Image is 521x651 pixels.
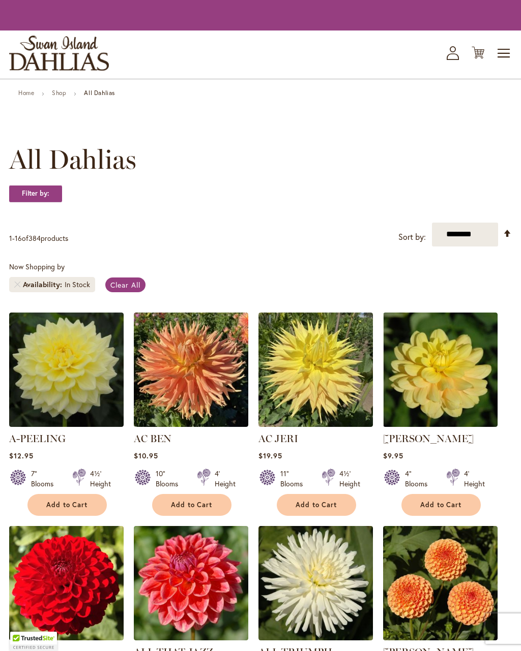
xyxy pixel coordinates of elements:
[9,526,124,640] img: ALI OOP
[9,233,12,243] span: 1
[134,633,248,642] a: ALL THAT JAZZ
[9,419,124,429] a: A-Peeling
[171,501,213,509] span: Add to Cart
[46,501,88,509] span: Add to Cart
[383,451,403,460] span: $9.95
[339,469,360,489] div: 4½' Height
[383,419,498,429] a: AHOY MATEY
[134,526,248,640] img: ALL THAT JAZZ
[258,432,298,445] a: AC JERI
[9,451,34,460] span: $12.95
[296,501,337,509] span: Add to Cart
[156,469,185,489] div: 10" Blooms
[401,494,481,516] button: Add to Cart
[9,230,68,246] p: - of products
[134,432,171,445] a: AC BEN
[383,633,498,642] a: AMBER QUEEN
[258,419,373,429] a: AC Jeri
[277,494,356,516] button: Add to Cart
[383,526,498,640] img: AMBER QUEEN
[9,432,66,445] a: A-PEELING
[9,185,62,202] strong: Filter by:
[134,451,158,460] span: $10.95
[383,313,498,427] img: AHOY MATEY
[52,89,66,97] a: Shop
[10,632,57,651] div: TrustedSite Certified
[31,469,60,489] div: 7" Blooms
[9,144,136,175] span: All Dahlias
[9,36,109,71] a: store logo
[258,313,373,427] img: AC Jeri
[18,89,34,97] a: Home
[15,233,22,243] span: 16
[258,633,373,642] a: ALL TRIUMPH
[9,262,65,271] span: Now Shopping by
[105,277,146,292] a: Clear All
[65,280,90,290] div: In Stock
[398,228,426,246] label: Sort by:
[9,313,124,427] img: A-Peeling
[280,469,309,489] div: 11" Blooms
[9,633,124,642] a: ALI OOP
[28,233,41,243] span: 384
[23,280,65,290] span: Availability
[258,451,282,460] span: $19.95
[383,432,474,445] a: [PERSON_NAME]
[27,494,107,516] button: Add to Cart
[152,494,231,516] button: Add to Cart
[405,469,434,489] div: 4" Blooms
[110,280,140,290] span: Clear All
[464,469,485,489] div: 4' Height
[134,313,248,427] img: AC BEN
[215,469,236,489] div: 4' Height
[258,526,373,640] img: ALL TRIUMPH
[90,469,111,489] div: 4½' Height
[14,282,20,288] a: Remove Availability In Stock
[420,501,462,509] span: Add to Cart
[134,419,248,429] a: AC BEN
[84,89,115,97] strong: All Dahlias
